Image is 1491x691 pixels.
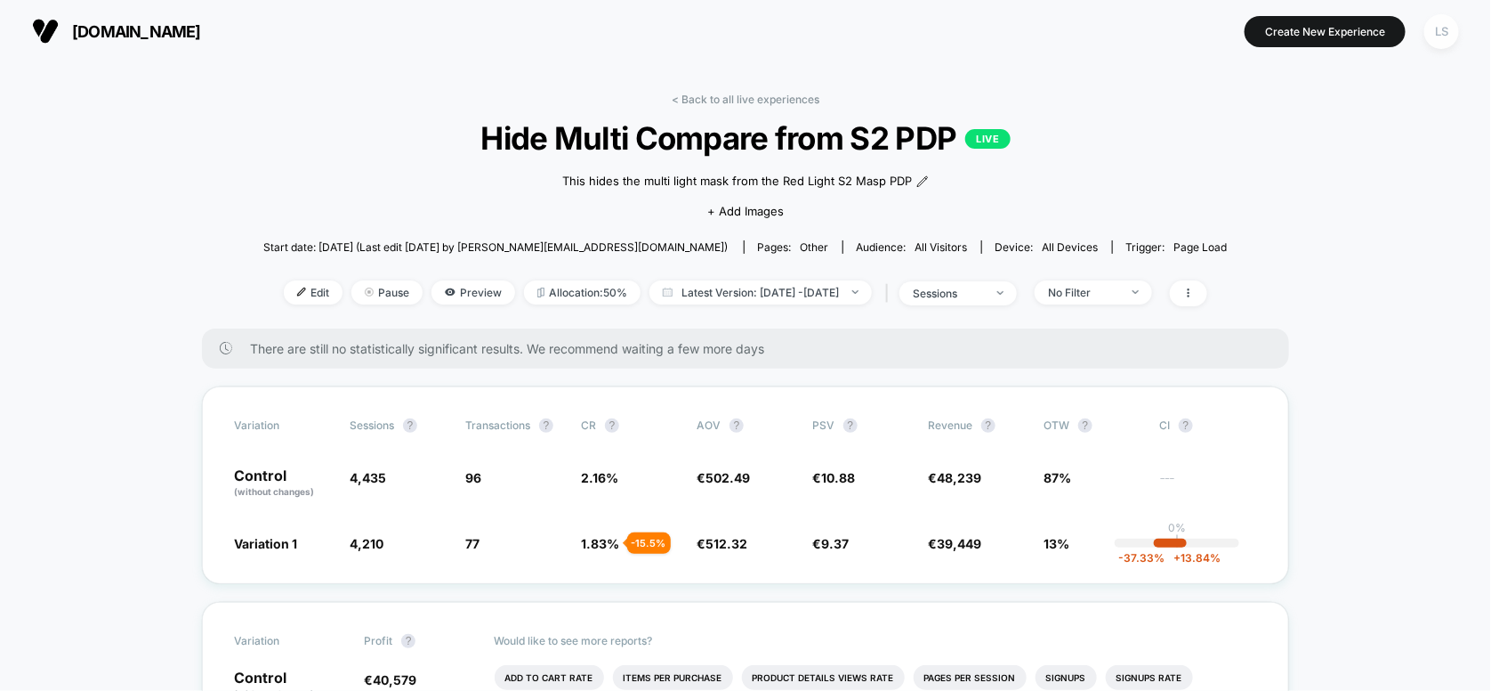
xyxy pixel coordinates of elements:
span: Variation [234,419,332,433]
span: 40,579 [373,672,416,687]
span: 4,435 [350,470,386,485]
a: < Back to all live experiences [672,93,819,106]
span: There are still no statistically significant results. We recommend waiting a few more days [250,341,1253,356]
span: 13.84 % [1165,551,1221,565]
span: Revenue [928,419,972,432]
li: Product Details Views Rate [742,665,905,690]
span: Pause [351,280,423,305]
span: € [697,536,747,551]
button: ? [843,419,858,433]
p: 0% [1168,521,1186,534]
span: 2.16 % [581,470,618,485]
li: Items Per Purchase [613,665,733,690]
span: Start date: [DATE] (Last edit [DATE] by [PERSON_NAME][EMAIL_ADDRESS][DOMAIN_NAME]) [263,240,728,254]
button: ? [1078,419,1092,433]
div: No Filter [1048,286,1119,299]
img: end [1132,290,1139,294]
img: end [365,288,374,297]
button: ? [539,419,553,433]
button: ? [401,634,415,648]
li: Signups Rate [1106,665,1193,690]
span: 77 [465,536,480,551]
span: + Add Images [707,204,784,218]
button: ? [605,419,619,433]
img: edit [297,288,306,297]
span: 96 [465,470,481,485]
span: [DOMAIN_NAME] [72,22,201,41]
span: This hides the multi light mask from the Red Light S2 Masp PDP [562,173,912,191]
div: Trigger: [1126,240,1228,254]
span: 4,210 [350,536,383,551]
img: end [852,290,858,294]
span: Profit [364,634,392,647]
span: | [881,280,899,306]
li: Add To Cart Rate [495,665,604,690]
span: 502.49 [705,470,750,485]
span: € [364,672,416,687]
button: LS [1419,13,1464,50]
div: LS [1424,14,1459,49]
span: Transactions [465,419,530,432]
span: € [812,470,855,485]
span: Page Load [1174,240,1228,254]
div: sessions [913,287,984,300]
span: € [812,536,849,551]
p: LIVE [965,129,1010,149]
span: Allocation: 50% [524,280,641,305]
span: Variation 1 [234,536,297,551]
span: € [928,470,981,485]
img: end [997,291,1003,295]
div: - 15.5 % [627,532,671,554]
span: Sessions [350,419,394,432]
img: rebalance [537,288,544,297]
img: calendar [663,288,673,297]
span: AOV [697,419,721,432]
span: 48,239 [937,470,981,485]
span: Device: [981,240,1112,254]
span: + [1174,551,1181,565]
button: Create New Experience [1245,16,1406,47]
p: | [1175,534,1179,548]
li: Pages Per Session [914,665,1027,690]
span: PSV [812,419,834,432]
span: 1.83 % [581,536,619,551]
span: 39,449 [937,536,981,551]
span: 9.37 [821,536,849,551]
span: Preview [431,280,515,305]
div: Audience: [857,240,968,254]
span: 13% [1044,536,1069,551]
p: Control [234,468,332,499]
img: Visually logo [32,18,59,45]
span: all devices [1043,240,1099,254]
button: ? [729,419,744,433]
div: Pages: [758,240,829,254]
span: CR [581,419,596,432]
button: ? [981,419,995,433]
span: Latest Version: [DATE] - [DATE] [649,280,872,305]
span: other [801,240,829,254]
span: € [697,470,750,485]
button: [DOMAIN_NAME] [27,17,206,45]
span: --- [1159,473,1257,499]
span: OTW [1044,419,1141,433]
button: ? [403,419,417,433]
span: 87% [1044,470,1071,485]
span: 10.88 [821,470,855,485]
span: € [928,536,981,551]
li: Signups [1036,665,1097,690]
span: -37.33 % [1119,551,1165,565]
span: Hide Multi Compare from S2 PDP [311,119,1179,157]
span: CI [1159,419,1257,433]
p: Would like to see more reports? [495,634,1258,647]
span: (without changes) [234,486,314,497]
span: All Visitors [915,240,968,254]
span: 512.32 [705,536,747,551]
span: Edit [284,280,343,305]
span: Variation [234,634,332,648]
button: ? [1179,419,1193,433]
